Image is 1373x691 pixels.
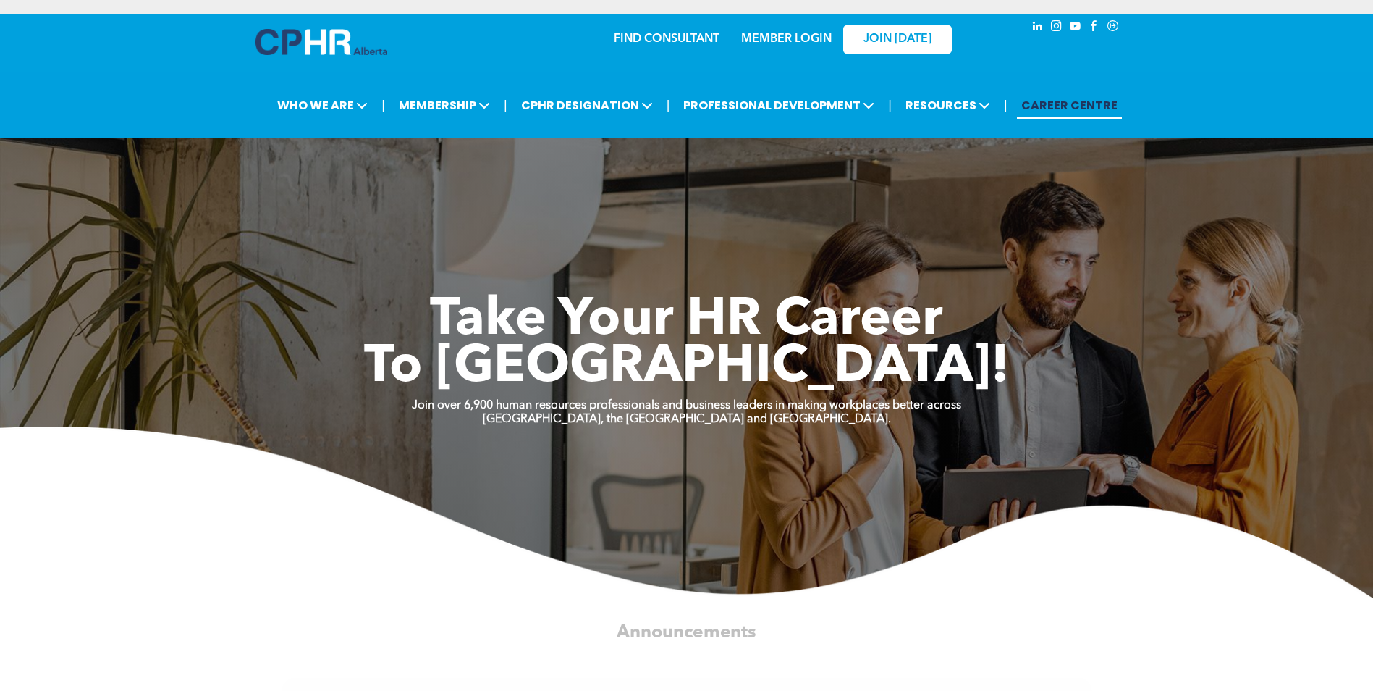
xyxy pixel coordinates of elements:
span: CPHR DESIGNATION [517,92,657,119]
li: | [504,91,507,120]
span: WHO WE ARE [273,92,372,119]
strong: Join over 6,900 human resources professionals and business leaders in making workplaces better ac... [412,400,961,411]
li: | [667,91,670,120]
a: FIND CONSULTANT [614,33,719,45]
a: MEMBER LOGIN [741,33,832,45]
a: facebook [1086,18,1102,38]
li: | [888,91,892,120]
span: Take Your HR Career [430,295,943,347]
span: Announcements [617,624,756,642]
strong: [GEOGRAPHIC_DATA], the [GEOGRAPHIC_DATA] and [GEOGRAPHIC_DATA]. [483,414,891,425]
span: PROFESSIONAL DEVELOPMENT [679,92,879,119]
a: linkedin [1030,18,1046,38]
li: | [1004,91,1007,120]
img: A blue and white logo for cp alberta [255,29,387,55]
li: | [381,91,385,120]
a: Social network [1105,18,1121,38]
a: instagram [1049,18,1065,38]
a: youtube [1068,18,1083,38]
span: JOIN [DATE] [863,33,931,46]
a: CAREER CENTRE [1017,92,1122,119]
span: MEMBERSHIP [394,92,494,119]
span: RESOURCES [901,92,994,119]
a: JOIN [DATE] [843,25,952,54]
span: To [GEOGRAPHIC_DATA]! [364,342,1010,394]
